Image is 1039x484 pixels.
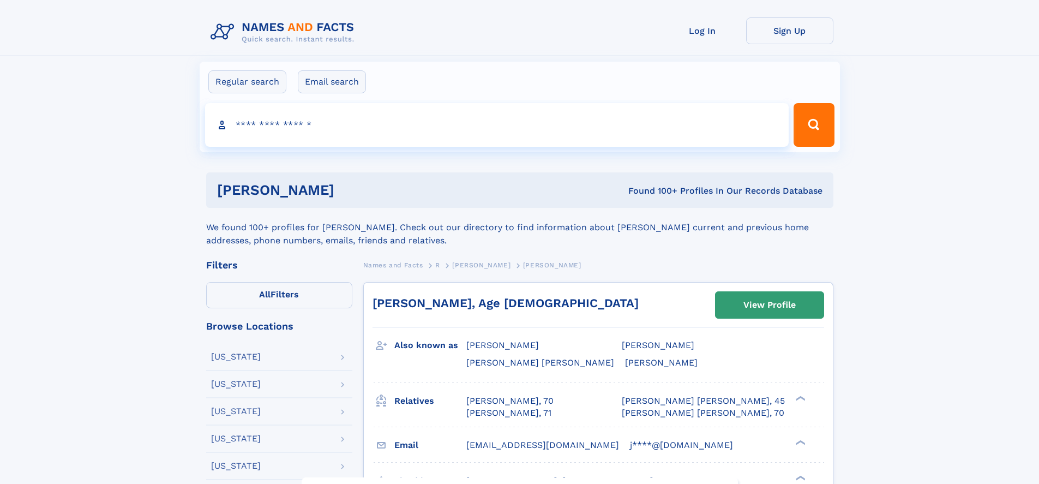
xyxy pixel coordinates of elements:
[394,336,466,355] h3: Also known as
[211,352,261,361] div: [US_STATE]
[206,260,352,270] div: Filters
[373,296,639,310] a: [PERSON_NAME], Age [DEMOGRAPHIC_DATA]
[793,474,806,481] div: ❯
[466,357,614,368] span: [PERSON_NAME] [PERSON_NAME]
[746,17,833,44] a: Sign Up
[206,208,833,247] div: We found 100+ profiles for [PERSON_NAME]. Check out our directory to find information about [PERS...
[211,462,261,470] div: [US_STATE]
[363,258,423,272] a: Names and Facts
[435,261,440,269] span: R
[466,440,619,450] span: [EMAIL_ADDRESS][DOMAIN_NAME]
[716,292,824,318] a: View Profile
[205,103,789,147] input: search input
[206,321,352,331] div: Browse Locations
[452,261,511,269] span: [PERSON_NAME]
[743,292,796,318] div: View Profile
[435,258,440,272] a: R
[208,70,286,93] label: Regular search
[394,436,466,455] h3: Email
[211,434,261,443] div: [US_STATE]
[206,282,352,308] label: Filters
[466,395,554,407] a: [PERSON_NAME], 70
[259,289,271,300] span: All
[211,407,261,416] div: [US_STATE]
[452,258,511,272] a: [PERSON_NAME]
[794,103,834,147] button: Search Button
[523,261,581,269] span: [PERSON_NAME]
[394,392,466,410] h3: Relatives
[217,183,482,197] h1: [PERSON_NAME]
[793,439,806,446] div: ❯
[622,340,694,350] span: [PERSON_NAME]
[466,340,539,350] span: [PERSON_NAME]
[466,407,551,419] a: [PERSON_NAME], 71
[206,17,363,47] img: Logo Names and Facts
[481,185,822,197] div: Found 100+ Profiles In Our Records Database
[298,70,366,93] label: Email search
[622,395,785,407] a: [PERSON_NAME] [PERSON_NAME], 45
[793,395,806,402] div: ❯
[625,357,698,368] span: [PERSON_NAME]
[659,17,746,44] a: Log In
[211,380,261,389] div: [US_STATE]
[622,407,784,419] a: [PERSON_NAME] [PERSON_NAME], 70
